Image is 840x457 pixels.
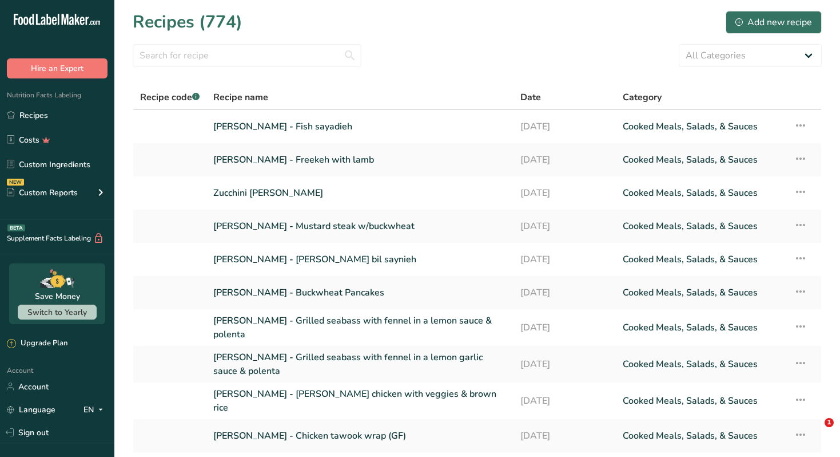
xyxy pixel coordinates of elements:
div: NEW [7,179,24,186]
span: Switch to Yearly [27,307,87,318]
a: [DATE] [520,424,609,448]
a: [PERSON_NAME] - Mustard steak w/buckwheat [213,214,507,238]
a: [DATE] [520,314,609,341]
a: Cooked Meals, Salads, & Sauces [623,350,780,378]
span: Recipe code [140,91,200,104]
div: Custom Reports [7,187,78,199]
div: EN [83,403,108,416]
span: Date [520,90,541,104]
span: 1 [825,418,834,427]
button: Hire an Expert [7,58,108,78]
a: [PERSON_NAME] - Fish sayadieh [213,115,507,139]
a: [PERSON_NAME] - Freekeh with lamb [213,148,507,172]
a: [DATE] [520,115,609,139]
a: Cooked Meals, Salads, & Sauces [623,314,780,341]
a: Zucchini [PERSON_NAME] [213,181,507,205]
a: [PERSON_NAME] - [PERSON_NAME] chicken with veggies & brown rice [213,387,507,415]
a: Cooked Meals, Salads, & Sauces [623,214,780,238]
a: [DATE] [520,181,609,205]
button: Switch to Yearly [18,305,97,320]
a: Cooked Meals, Salads, & Sauces [623,387,780,415]
a: [PERSON_NAME] - [PERSON_NAME] bil saynieh [213,247,507,271]
a: Cooked Meals, Salads, & Sauces [623,148,780,172]
a: [PERSON_NAME] - Grilled seabass with fennel in a lemon sauce & polenta [213,314,507,341]
a: [PERSON_NAME] - Grilled seabass with fennel in a lemon garlic sauce & polenta [213,350,507,378]
a: Cooked Meals, Salads, & Sauces [623,281,780,305]
a: Language [7,400,55,420]
a: [DATE] [520,148,609,172]
input: Search for recipe [133,44,361,67]
a: [PERSON_NAME] - Buckwheat Pancakes [213,281,507,305]
div: Upgrade Plan [7,338,67,349]
a: [DATE] [520,247,609,271]
a: [PERSON_NAME] - Chicken tawook wrap (GF) [213,424,507,448]
span: Recipe name [213,90,268,104]
iframe: Intercom live chat [801,418,829,446]
div: Add new recipe [735,15,812,29]
a: Cooked Meals, Salads, & Sauces [623,247,780,271]
a: Cooked Meals, Salads, & Sauces [623,181,780,205]
a: [DATE] [520,214,609,238]
a: [DATE] [520,350,609,378]
a: [DATE] [520,281,609,305]
button: Add new recipe [726,11,822,34]
a: Cooked Meals, Salads, & Sauces [623,424,780,448]
div: Save Money [35,290,80,302]
a: Cooked Meals, Salads, & Sauces [623,115,780,139]
div: BETA [7,224,25,231]
span: Category [623,90,662,104]
h1: Recipes (774) [133,9,242,35]
a: [DATE] [520,387,609,415]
